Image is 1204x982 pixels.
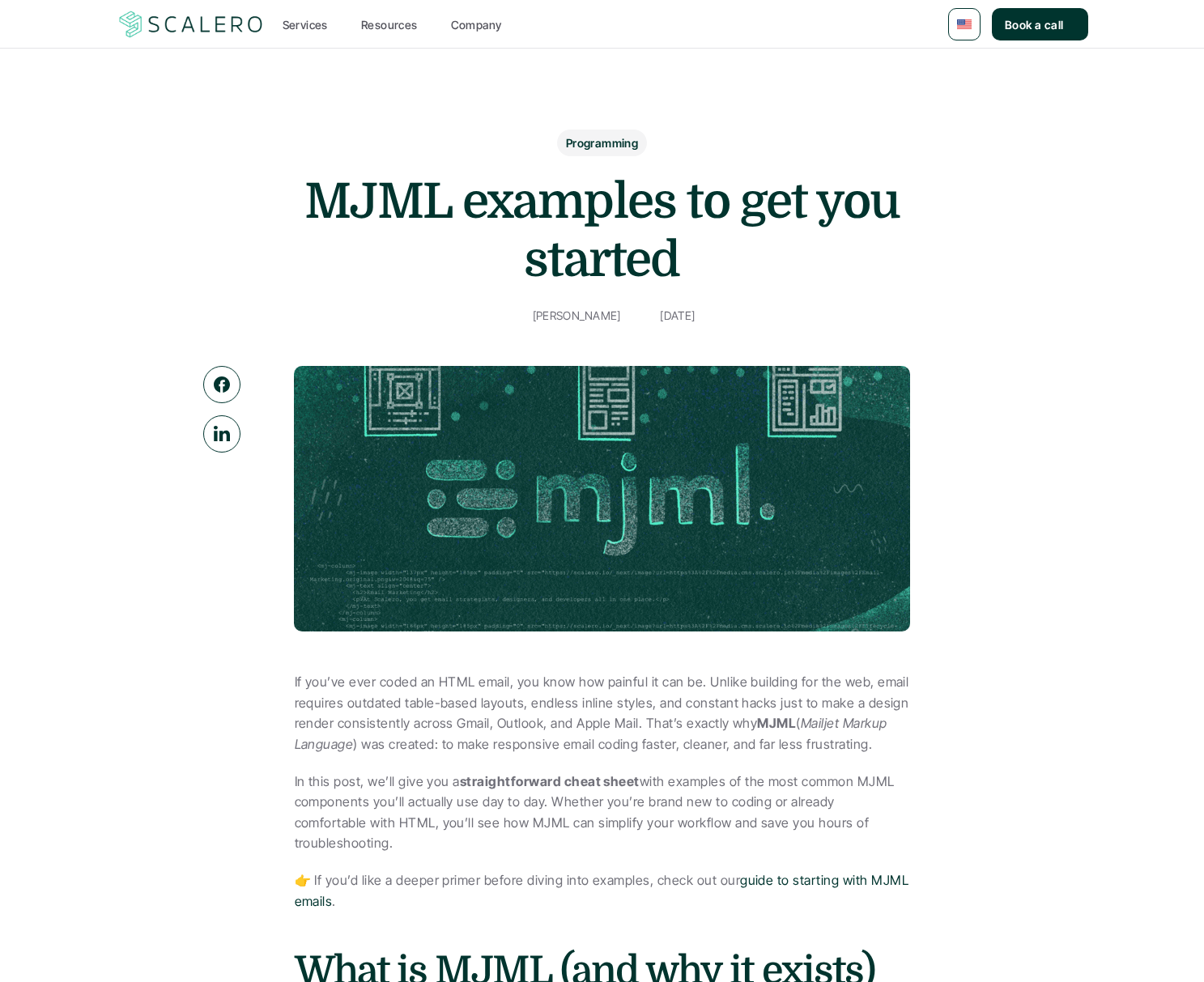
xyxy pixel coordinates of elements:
p: Services [283,16,328,33]
a: Scalero company logo [117,10,266,39]
p: If you’ve ever coded an HTML email, you know how painful it can be. Unlike building for the web, ... [295,672,910,755]
a: guide to starting with MJML emails [295,872,913,909]
p: 👉 If you’d like a deeper primer before diving into examples, check out our . [295,870,910,912]
p: In this post, we’ll give you a with examples of the most common MJML components you’ll actually u... [295,772,910,854]
p: [DATE] [660,305,695,325]
strong: MJML [757,715,796,731]
p: Book a call [1005,16,1064,33]
p: Programming [566,134,639,151]
p: Resources [361,16,418,33]
a: Book a call [992,8,1088,40]
p: [PERSON_NAME] [533,305,621,325]
strong: straightforward cheat sheet [460,773,640,789]
p: Company [451,16,502,33]
h1: MJML examples to get you started [279,172,926,289]
img: Scalero company logo [117,9,266,40]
